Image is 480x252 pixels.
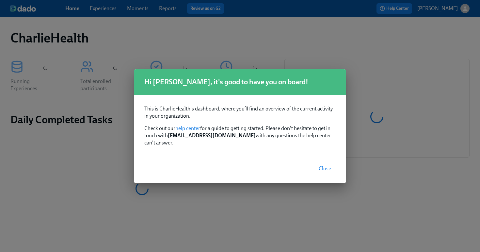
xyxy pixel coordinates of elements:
h1: Hi [PERSON_NAME], it's good to have you on board! [144,77,336,87]
div: Check out our for a guide to getting started. Please don't hesitate to get in touch with with any... [134,95,346,154]
a: help center [175,125,200,131]
button: Close [314,162,336,175]
strong: [EMAIL_ADDRESS][DOMAIN_NAME] [168,132,256,139]
span: Close [319,165,331,172]
p: This is CharlieHealth's dashboard, where you’ll find an overview of the current activity in your ... [144,105,336,120]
